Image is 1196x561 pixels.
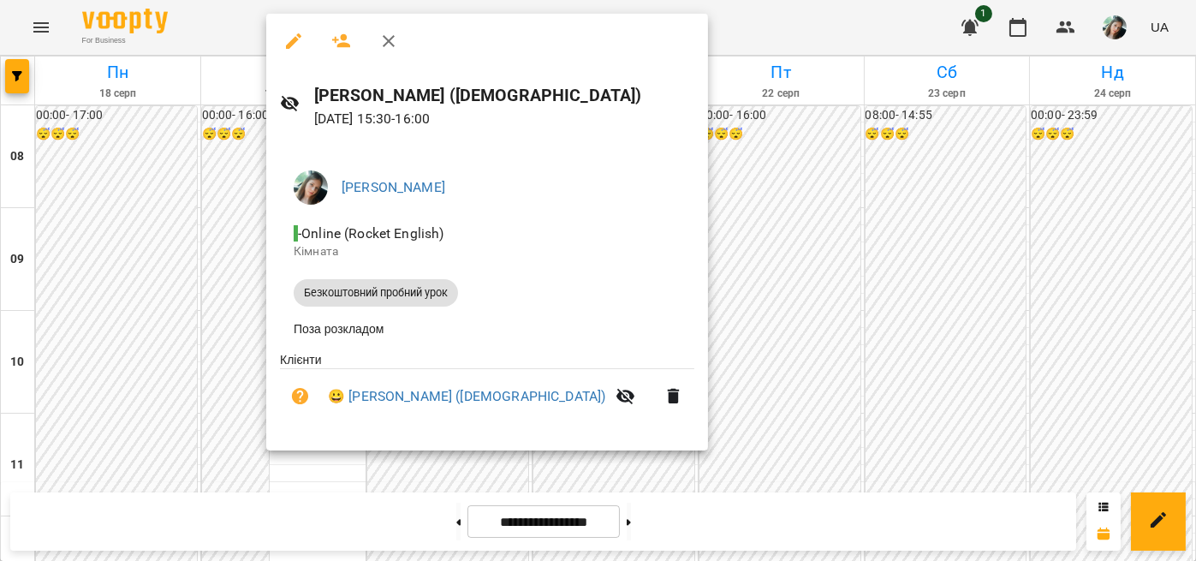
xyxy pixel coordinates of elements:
p: Кімната [294,243,681,260]
button: Візит ще не сплачено. Додати оплату? [280,376,321,417]
ul: Клієнти [280,351,694,431]
a: [PERSON_NAME] [342,179,445,195]
li: Поза розкладом [280,313,694,344]
h6: [PERSON_NAME] ([DEMOGRAPHIC_DATA]) [314,82,694,109]
img: 6404d22b0651f936bd5720d408d3365d.jpg [294,170,328,205]
span: - Online (Rocket English) [294,225,448,242]
a: 😀 [PERSON_NAME] ([DEMOGRAPHIC_DATA]) [328,386,605,407]
span: Безкоштовний пробний урок [294,285,458,301]
p: [DATE] 15:30 - 16:00 [314,109,694,129]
